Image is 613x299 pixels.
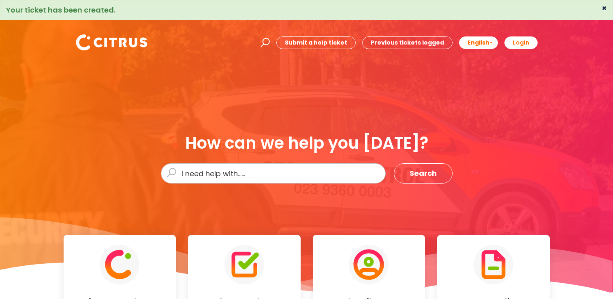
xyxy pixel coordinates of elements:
[504,36,538,49] a: Login
[602,4,607,12] button: ×
[410,167,437,180] span: Search
[394,163,453,184] button: Search
[513,38,529,47] b: Login
[468,38,489,47] span: English
[161,163,386,184] input: I need help with......
[276,36,356,49] a: Submit a help ticket
[161,134,453,152] div: How can we help you [DATE]?
[362,36,453,49] a: Previous tickets logged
